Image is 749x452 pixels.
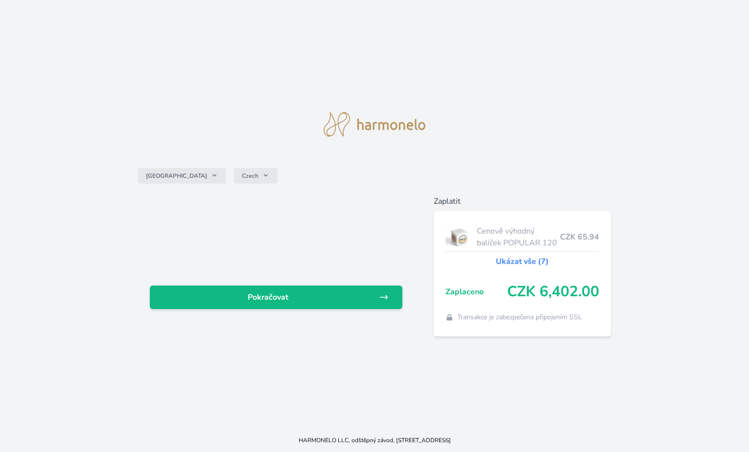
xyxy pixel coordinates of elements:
span: [GEOGRAPHIC_DATA] [146,172,207,180]
img: popular.jpg [445,225,473,249]
span: Cenově výhodný balíček POPULAR 120 [477,225,560,249]
span: CZK 6,402.00 [507,283,599,301]
h6: Zaplatit [434,195,611,207]
button: [GEOGRAPHIC_DATA] [138,168,226,184]
span: Zaplaceno [445,286,508,298]
span: Pokračovat [158,291,379,303]
button: Czech [234,168,278,184]
span: CZK 65.94 [560,231,599,243]
span: Czech [242,172,258,180]
a: Pokračovat [150,285,402,309]
a: Ukázat vše (7) [496,256,549,267]
span: Transakce je zabezpečena připojením SSL [457,312,582,322]
img: logo.svg [324,112,425,137]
